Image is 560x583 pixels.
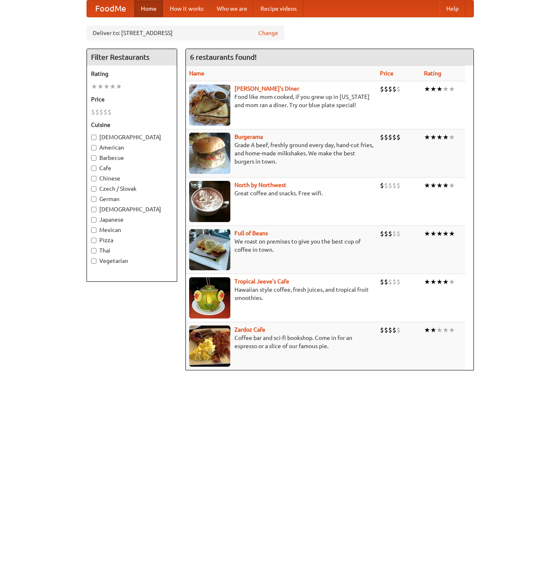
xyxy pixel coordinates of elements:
[91,174,173,183] label: Chinese
[380,133,384,142] li: $
[91,246,173,255] label: Thai
[103,82,110,91] li: ★
[91,195,173,203] label: German
[449,84,455,94] li: ★
[91,108,95,117] li: $
[443,325,449,335] li: ★
[384,325,388,335] li: $
[189,334,373,350] p: Coffee bar and sci-fi bookshop. Come in for an espresso or a slice of our famous pie.
[392,181,396,190] li: $
[380,181,384,190] li: $
[449,325,455,335] li: ★
[443,229,449,238] li: ★
[91,226,173,234] label: Mexican
[392,84,396,94] li: $
[91,238,96,243] input: Pizza
[424,277,430,286] li: ★
[99,108,103,117] li: $
[384,84,388,94] li: $
[234,278,289,285] a: Tropical Jeeve's Cafe
[190,53,257,61] ng-pluralize: 6 restaurants found!
[234,133,263,140] b: Burgerama
[91,143,173,152] label: American
[443,277,449,286] li: ★
[436,181,443,190] li: ★
[189,286,373,302] p: Hawaiian style coffee, fresh juices, and tropical fruit smoothies.
[91,186,96,192] input: Czech / Slovak
[388,229,392,238] li: $
[396,133,401,142] li: $
[91,236,173,244] label: Pizza
[380,84,384,94] li: $
[430,181,436,190] li: ★
[234,230,268,236] a: Full of Beans
[430,277,436,286] li: ★
[388,277,392,286] li: $
[449,277,455,286] li: ★
[380,277,384,286] li: $
[440,0,465,17] a: Help
[91,257,173,265] label: Vegetarian
[91,145,96,150] input: American
[189,237,373,254] p: We roast on premises to give you the best cup of coffee in town.
[424,181,430,190] li: ★
[380,229,384,238] li: $
[91,82,97,91] li: ★
[436,325,443,335] li: ★
[424,84,430,94] li: ★
[134,0,163,17] a: Home
[103,108,108,117] li: $
[443,133,449,142] li: ★
[189,189,373,197] p: Great coffee and snacks. Free wifi.
[91,135,96,140] input: [DEMOGRAPHIC_DATA]
[254,0,303,17] a: Recipe videos
[436,133,443,142] li: ★
[436,229,443,238] li: ★
[91,185,173,193] label: Czech / Slovak
[388,84,392,94] li: $
[91,155,96,161] input: Barbecue
[189,84,230,126] img: sallys.jpg
[396,84,401,94] li: $
[396,181,401,190] li: $
[189,141,373,166] p: Grade A beef, freshly ground every day, hand-cut fries, and home-made milkshakes. We make the bes...
[91,205,173,213] label: [DEMOGRAPHIC_DATA]
[189,133,230,174] img: burgerama.jpg
[392,133,396,142] li: $
[392,325,396,335] li: $
[380,70,394,77] a: Price
[396,277,401,286] li: $
[189,70,204,77] a: Name
[424,70,441,77] a: Rating
[430,229,436,238] li: ★
[443,181,449,190] li: ★
[443,84,449,94] li: ★
[189,229,230,270] img: beans.jpg
[91,258,96,264] input: Vegetarian
[258,29,278,37] a: Change
[436,277,443,286] li: ★
[392,229,396,238] li: $
[91,121,173,129] h5: Cuisine
[87,0,134,17] a: FoodMe
[110,82,116,91] li: ★
[189,325,230,367] img: zardoz.jpg
[163,0,210,17] a: How it works
[388,181,392,190] li: $
[234,85,299,92] a: [PERSON_NAME]'s Diner
[436,84,443,94] li: ★
[430,325,436,335] li: ★
[234,182,286,188] a: North by Northwest
[189,181,230,222] img: north.jpg
[388,133,392,142] li: $
[97,82,103,91] li: ★
[430,84,436,94] li: ★
[91,133,173,141] label: [DEMOGRAPHIC_DATA]
[91,95,173,103] h5: Price
[91,166,96,171] input: Cafe
[87,26,284,40] div: Deliver to: [STREET_ADDRESS]
[91,176,96,181] input: Chinese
